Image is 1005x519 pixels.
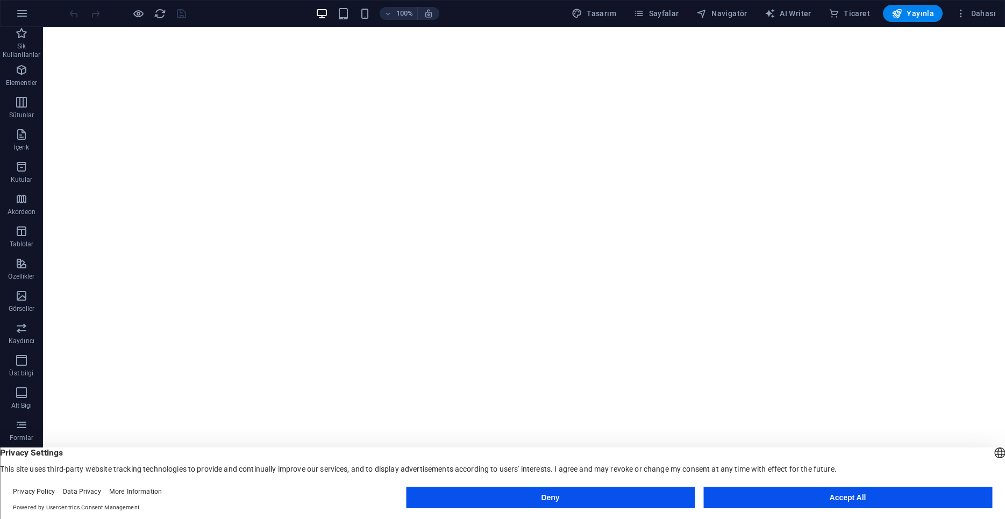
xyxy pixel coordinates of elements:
[567,5,621,22] div: Tasarım (Ctrl+Alt+Y)
[696,8,747,19] span: Navigatör
[9,369,33,378] p: Üst bilgi
[396,7,413,20] h6: 100%
[11,175,33,184] p: Kutular
[6,79,37,87] p: Elementler
[572,8,616,19] span: Tasarım
[11,401,32,410] p: Alt Bigi
[883,5,943,22] button: Yayınla
[633,8,679,19] span: Sayfalar
[629,5,683,22] button: Sayfalar
[956,8,996,19] span: Dahası
[760,5,816,22] button: AI Writer
[829,8,870,19] span: Ticaret
[10,240,34,248] p: Tablolar
[154,8,166,20] i: Sayfayı yeniden yükleyin
[8,272,34,281] p: Özellikler
[765,8,811,19] span: AI Writer
[9,111,34,119] p: Sütunlar
[132,7,145,20] button: Ön izleme modundan çıkıp düzenlemeye devam etmek için buraya tıklayın
[8,208,36,216] p: Akordeon
[424,9,433,18] i: Yeniden boyutlandırmada yakınlaştırma düzeyini seçilen cihaza uyacak şekilde otomatik olarak ayarla.
[380,7,418,20] button: 100%
[10,433,33,442] p: Formlar
[892,8,934,19] span: Yayınla
[9,304,34,313] p: Görseller
[9,337,34,345] p: Kaydırıcı
[951,5,1000,22] button: Dahası
[13,143,29,152] p: İçerik
[153,7,166,20] button: reload
[692,5,752,22] button: Navigatör
[567,5,621,22] button: Tasarım
[824,5,874,22] button: Ticaret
